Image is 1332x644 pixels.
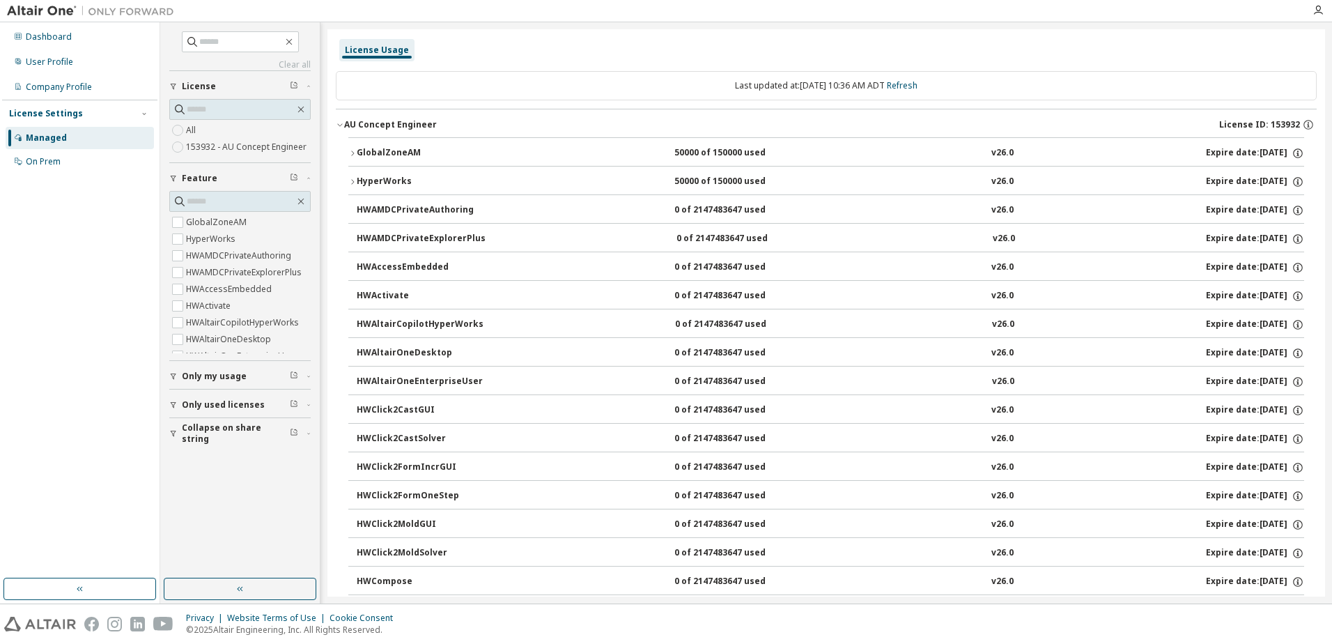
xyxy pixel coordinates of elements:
[1206,547,1304,560] div: Expire date: [DATE]
[169,390,311,420] button: Only used licenses
[357,376,483,388] div: HWAltairOneEnterpriseUser
[1206,376,1304,388] div: Expire date: [DATE]
[674,576,800,588] div: 0 of 2147483647 used
[26,31,72,43] div: Dashboard
[186,348,300,365] label: HWAltairOneEnterpriseUser
[182,81,216,92] span: License
[130,617,145,631] img: linkedin.svg
[153,617,173,631] img: youtube.svg
[26,82,92,93] div: Company Profile
[674,204,800,217] div: 0 of 2147483647 used
[1206,147,1304,160] div: Expire date: [DATE]
[991,176,1014,188] div: v26.0
[991,147,1014,160] div: v26.0
[1206,576,1304,588] div: Expire date: [DATE]
[357,347,482,360] div: HWAltairOneDesktop
[674,176,800,188] div: 50000 of 150000 used
[186,122,199,139] label: All
[186,613,227,624] div: Privacy
[887,79,917,91] a: Refresh
[186,247,294,264] label: HWAMDCPrivateAuthoring
[357,433,482,445] div: HWClick2CastSolver
[357,309,1304,340] button: HWAltairCopilotHyperWorks0 of 2147483647 usedv26.0Expire date:[DATE]
[991,261,1014,274] div: v26.0
[1206,519,1304,531] div: Expire date: [DATE]
[991,519,1014,531] div: v26.0
[186,139,309,155] label: 153932 - AU Concept Engineer
[1206,461,1304,474] div: Expire date: [DATE]
[357,367,1304,397] button: HWAltairOneEnterpriseUser0 of 2147483647 usedv26.0Expire date:[DATE]
[186,298,233,314] label: HWActivate
[344,119,437,130] div: AU Concept Engineer
[674,347,800,360] div: 0 of 2147483647 used
[992,376,1014,388] div: v26.0
[991,461,1014,474] div: v26.0
[186,214,249,231] label: GlobalZoneAM
[1206,204,1304,217] div: Expire date: [DATE]
[357,395,1304,426] button: HWClick2CastGUI0 of 2147483647 usedv26.0Expire date:[DATE]
[993,233,1015,245] div: v26.0
[107,617,122,631] img: instagram.svg
[348,138,1304,169] button: GlobalZoneAM50000 of 150000 usedv26.0Expire date:[DATE]
[357,252,1304,283] button: HWAccessEmbedded0 of 2147483647 usedv26.0Expire date:[DATE]
[674,404,800,417] div: 0 of 2147483647 used
[357,261,482,274] div: HWAccessEmbedded
[674,490,800,503] div: 0 of 2147483647 used
[674,433,800,445] div: 0 of 2147483647 used
[357,176,482,188] div: HyperWorks
[991,490,1014,503] div: v26.0
[4,617,76,631] img: altair_logo.svg
[674,376,800,388] div: 0 of 2147483647 used
[357,147,482,160] div: GlobalZoneAM
[357,319,483,331] div: HWAltairCopilotHyperWorks
[182,422,290,445] span: Collapse on share string
[290,399,298,411] span: Clear filter
[357,452,1304,483] button: HWClick2FormIncrGUI0 of 2147483647 usedv26.0Expire date:[DATE]
[674,261,800,274] div: 0 of 2147483647 used
[169,418,311,449] button: Collapse on share string
[1219,119,1300,130] span: License ID: 153932
[186,331,274,348] label: HWAltairOneDesktop
[182,173,217,184] span: Feature
[357,519,482,531] div: HWClick2MoldGUI
[1206,433,1304,445] div: Expire date: [DATE]
[290,81,298,92] span: Clear filter
[674,461,800,474] div: 0 of 2147483647 used
[336,109,1317,140] button: AU Concept EngineerLicense ID: 153932
[182,399,265,411] span: Only used licenses
[991,576,1014,588] div: v26.0
[186,231,238,247] label: HyperWorks
[1206,404,1304,417] div: Expire date: [DATE]
[186,281,274,298] label: HWAccessEmbedded
[186,314,302,331] label: HWAltairCopilotHyperWorks
[1206,290,1304,302] div: Expire date: [DATE]
[186,624,401,636] p: © 2025 Altair Engineering, Inc. All Rights Reserved.
[357,490,482,503] div: HWClick2FormOneStep
[1206,347,1304,360] div: Expire date: [DATE]
[991,290,1014,302] div: v26.0
[1206,490,1304,503] div: Expire date: [DATE]
[1206,233,1304,245] div: Expire date: [DATE]
[7,4,181,18] img: Altair One
[357,424,1304,454] button: HWClick2CastSolver0 of 2147483647 usedv26.0Expire date:[DATE]
[1206,261,1304,274] div: Expire date: [DATE]
[357,338,1304,369] button: HWAltairOneDesktop0 of 2147483647 usedv26.0Expire date:[DATE]
[991,347,1014,360] div: v26.0
[357,567,1304,597] button: HWCompose0 of 2147483647 usedv26.0Expire date:[DATE]
[357,204,482,217] div: HWAMDCPrivateAuthoring
[290,428,298,439] span: Clear filter
[992,319,1014,331] div: v26.0
[330,613,401,624] div: Cookie Consent
[674,147,800,160] div: 50000 of 150000 used
[345,45,409,56] div: License Usage
[169,361,311,392] button: Only my usage
[348,167,1304,197] button: HyperWorks50000 of 150000 usedv26.0Expire date:[DATE]
[674,290,800,302] div: 0 of 2147483647 used
[357,281,1304,312] button: HWActivate0 of 2147483647 usedv26.0Expire date:[DATE]
[991,204,1014,217] div: v26.0
[336,71,1317,100] div: Last updated at: [DATE] 10:36 AM ADT
[9,108,83,119] div: License Settings
[26,56,73,68] div: User Profile
[674,519,800,531] div: 0 of 2147483647 used
[676,233,802,245] div: 0 of 2147483647 used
